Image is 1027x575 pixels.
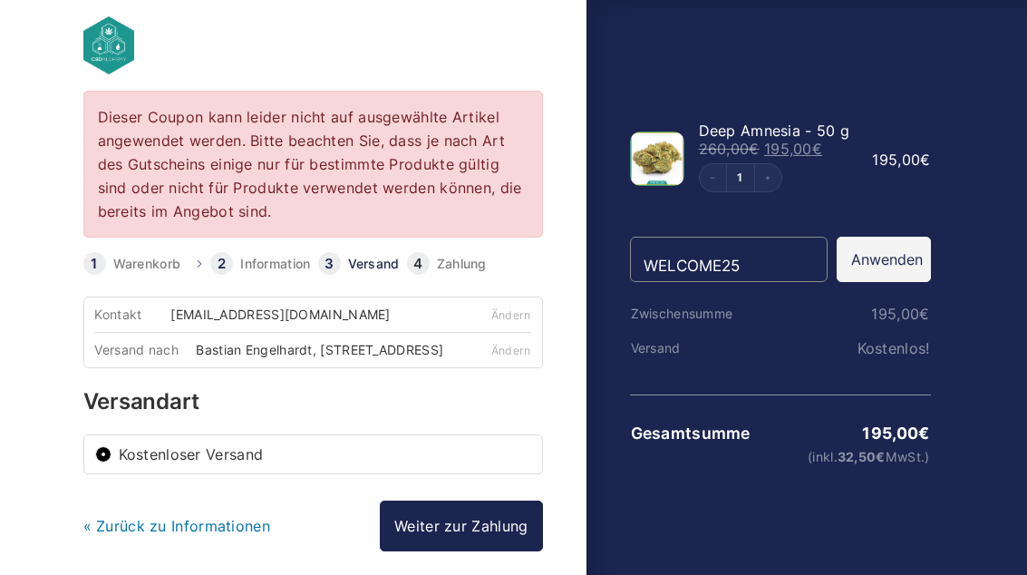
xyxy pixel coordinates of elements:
a: Information [240,258,310,270]
a: Warenkorb [113,258,181,270]
span: € [812,140,822,158]
button: Anwenden [837,237,931,282]
bdi: 195,00 [764,140,822,158]
div: Versand nach [94,344,196,356]
div: [EMAIL_ADDRESS][DOMAIN_NAME] [170,308,402,321]
a: Weiter zur Zahlung [380,501,542,551]
span: € [920,151,930,169]
span: € [876,449,885,464]
th: Zwischensumme [630,307,734,321]
bdi: 195,00 [871,305,929,323]
label: Kostenloser Versand [119,447,531,462]
button: Increment [754,164,781,191]
bdi: 195,00 [862,424,929,443]
div: Dieser Coupon kann leider nicht auf ausgewählte Artikel angewendet werden. Bitte beachten Sie, da... [98,105,528,223]
span: € [919,305,929,323]
th: Gesamtsumme [630,424,751,443]
small: (inkl. MwSt.) [752,451,930,463]
span: 32,50 [838,449,886,464]
span: € [749,140,759,158]
th: Versand [630,341,731,356]
button: Decrement [700,164,727,191]
input: Rabatt-Code eingeben [630,237,828,282]
div: Bastian Engelhardt, [STREET_ADDRESS] [196,344,456,356]
a: Ändern [491,344,531,357]
span: € [918,424,929,443]
bdi: 195,00 [872,151,930,169]
a: Ändern [491,308,531,322]
h3: Versandart [83,391,543,413]
a: « Zurück zu Informationen [83,517,271,535]
div: Kontakt [94,308,170,321]
a: Zahlung [437,258,487,270]
bdi: 260,00 [699,140,760,158]
td: Kostenlos! [730,340,930,356]
a: Edit [727,172,754,183]
span: Deep Amnesia - 50 g [699,122,850,140]
a: Versand [348,258,400,270]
